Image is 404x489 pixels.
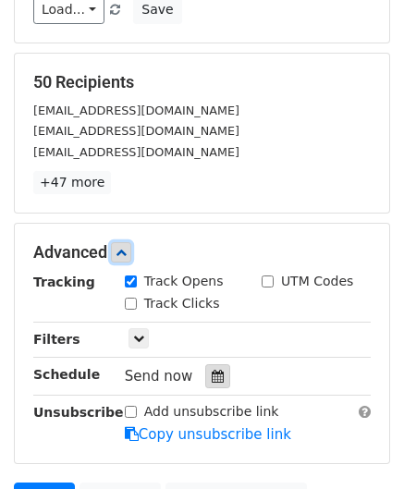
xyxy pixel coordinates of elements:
small: [EMAIL_ADDRESS][DOMAIN_NAME] [33,104,239,117]
strong: Tracking [33,275,95,289]
h5: Advanced [33,242,371,263]
strong: Filters [33,332,80,347]
iframe: Chat Widget [312,400,404,489]
h5: 50 Recipients [33,72,371,92]
span: Send now [125,368,193,385]
label: Add unsubscribe link [144,402,279,422]
strong: Unsubscribe [33,405,124,420]
label: UTM Codes [281,272,353,291]
small: [EMAIL_ADDRESS][DOMAIN_NAME] [33,124,239,138]
a: +47 more [33,171,111,194]
label: Track Clicks [144,294,220,313]
strong: Schedule [33,367,100,382]
small: [EMAIL_ADDRESS][DOMAIN_NAME] [33,145,239,159]
label: Track Opens [144,272,224,291]
a: Copy unsubscribe link [125,426,291,443]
